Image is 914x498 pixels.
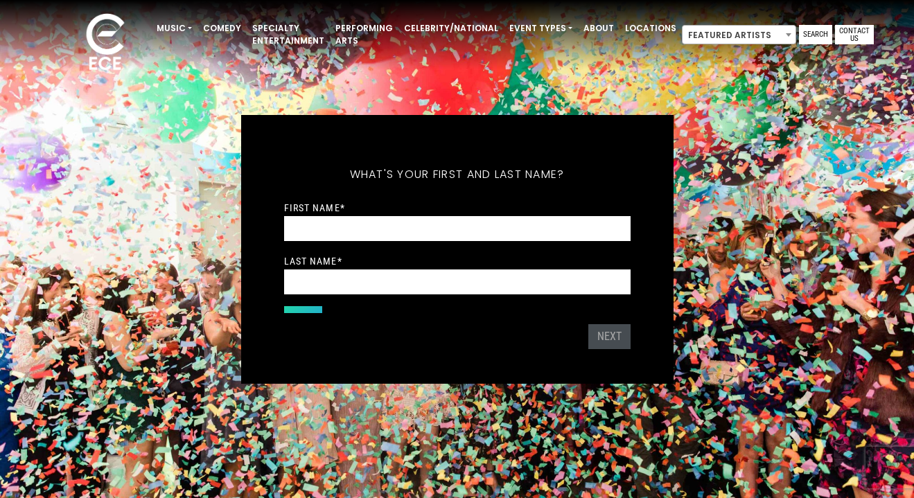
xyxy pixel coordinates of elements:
a: Locations [619,17,682,40]
span: Featured Artists [682,25,796,44]
a: Event Types [504,17,578,40]
a: Performing Arts [330,17,398,53]
label: Last Name [284,255,342,267]
a: Contact Us [835,25,874,44]
a: Search [799,25,832,44]
label: First Name [284,202,345,214]
a: Specialty Entertainment [247,17,330,53]
a: Music [151,17,197,40]
span: Featured Artists [683,26,796,45]
a: Celebrity/National [398,17,504,40]
img: ece_new_logo_whitev2-1.png [71,10,140,77]
h5: What's your first and last name? [284,150,631,199]
a: Comedy [197,17,247,40]
a: About [578,17,619,40]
